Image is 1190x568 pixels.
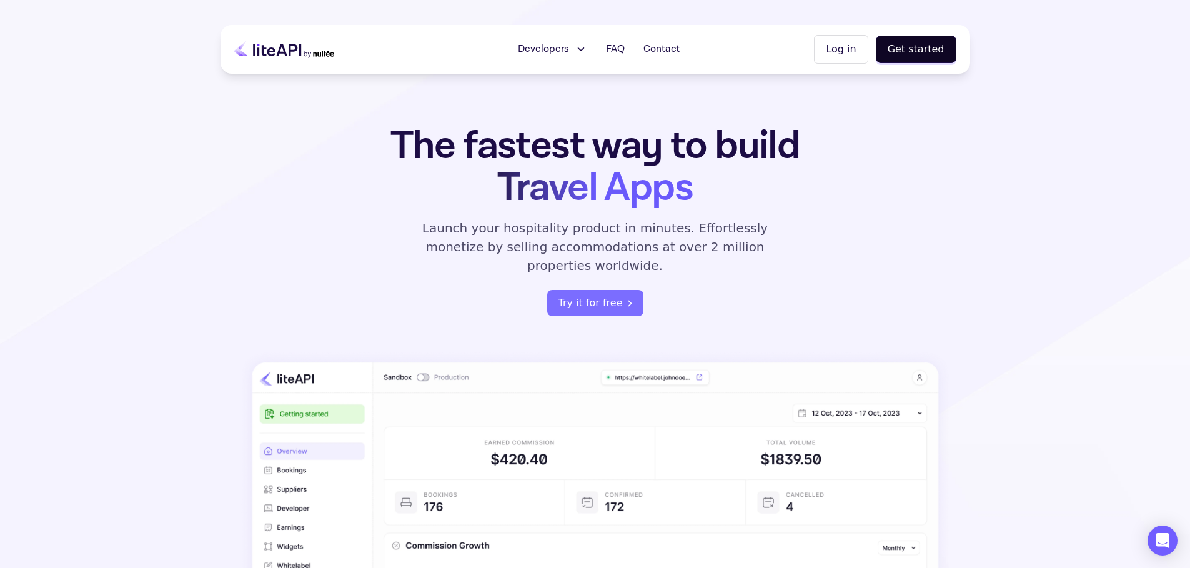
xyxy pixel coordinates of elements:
[408,219,783,275] p: Launch your hospitality product in minutes. Effortlessly monetize by selling accommodations at ov...
[518,42,569,57] span: Developers
[643,42,680,57] span: Contact
[1148,526,1178,556] div: Open Intercom Messenger
[606,42,625,57] span: FAQ
[598,37,632,62] a: FAQ
[497,162,693,214] span: Travel Apps
[636,37,687,62] a: Contact
[547,290,643,316] a: register
[510,37,595,62] button: Developers
[876,36,956,63] button: Get started
[814,35,868,64] button: Log in
[351,125,840,209] h1: The fastest way to build
[547,290,643,316] button: Try it for free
